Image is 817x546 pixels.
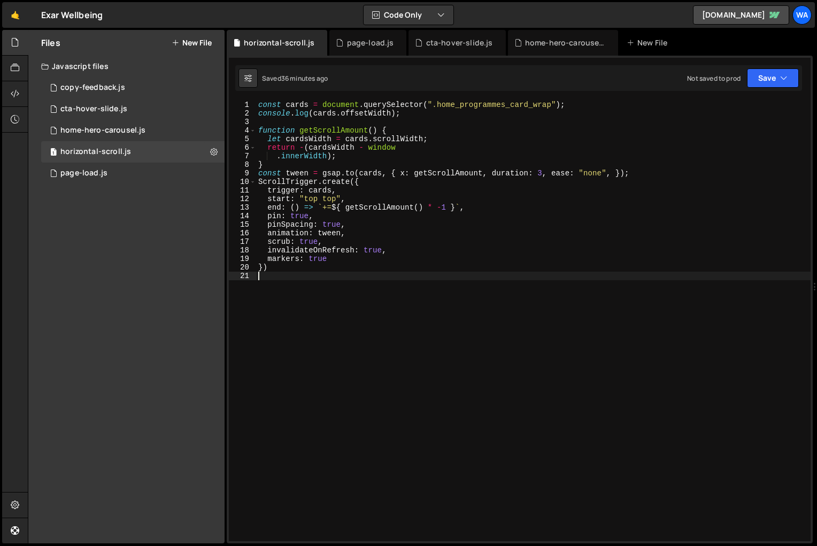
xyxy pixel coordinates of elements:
[229,229,256,237] div: 16
[50,149,57,157] span: 1
[229,195,256,203] div: 12
[41,9,103,21] div: Exar Wellbeing
[229,169,256,178] div: 9
[41,37,60,49] h2: Files
[229,186,256,195] div: 11
[60,168,107,178] div: page-load.js
[747,68,799,88] button: Save
[281,74,328,83] div: 36 minutes ago
[229,263,256,272] div: 20
[364,5,453,25] button: Code Only
[229,272,256,280] div: 21
[172,39,212,47] button: New File
[41,120,225,141] div: 16122/43585.js
[693,5,789,25] a: [DOMAIN_NAME]
[229,126,256,135] div: 4
[229,212,256,220] div: 14
[229,220,256,229] div: 15
[229,255,256,263] div: 19
[229,118,256,126] div: 3
[229,109,256,118] div: 2
[2,2,28,28] a: 🤙
[229,101,256,109] div: 1
[347,37,394,48] div: page-load.js
[229,203,256,212] div: 13
[525,37,605,48] div: home-hero-carousel.js
[60,126,145,135] div: home-hero-carousel.js
[229,152,256,160] div: 7
[60,83,125,93] div: copy-feedback.js
[627,37,672,48] div: New File
[60,147,131,157] div: horizontal-scroll.js
[426,37,493,48] div: cta-hover-slide.js
[229,135,256,143] div: 5
[41,163,225,184] div: 16122/44105.js
[60,104,127,114] div: cta-hover-slide.js
[229,237,256,246] div: 17
[229,160,256,169] div: 8
[229,178,256,186] div: 10
[229,246,256,255] div: 18
[41,77,225,98] div: 16122/43314.js
[229,143,256,152] div: 6
[41,141,225,163] div: 16122/45071.js
[41,98,225,120] div: 16122/44019.js
[687,74,741,83] div: Not saved to prod
[262,74,328,83] div: Saved
[28,56,225,77] div: Javascript files
[792,5,812,25] a: wa
[244,37,314,48] div: horizontal-scroll.js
